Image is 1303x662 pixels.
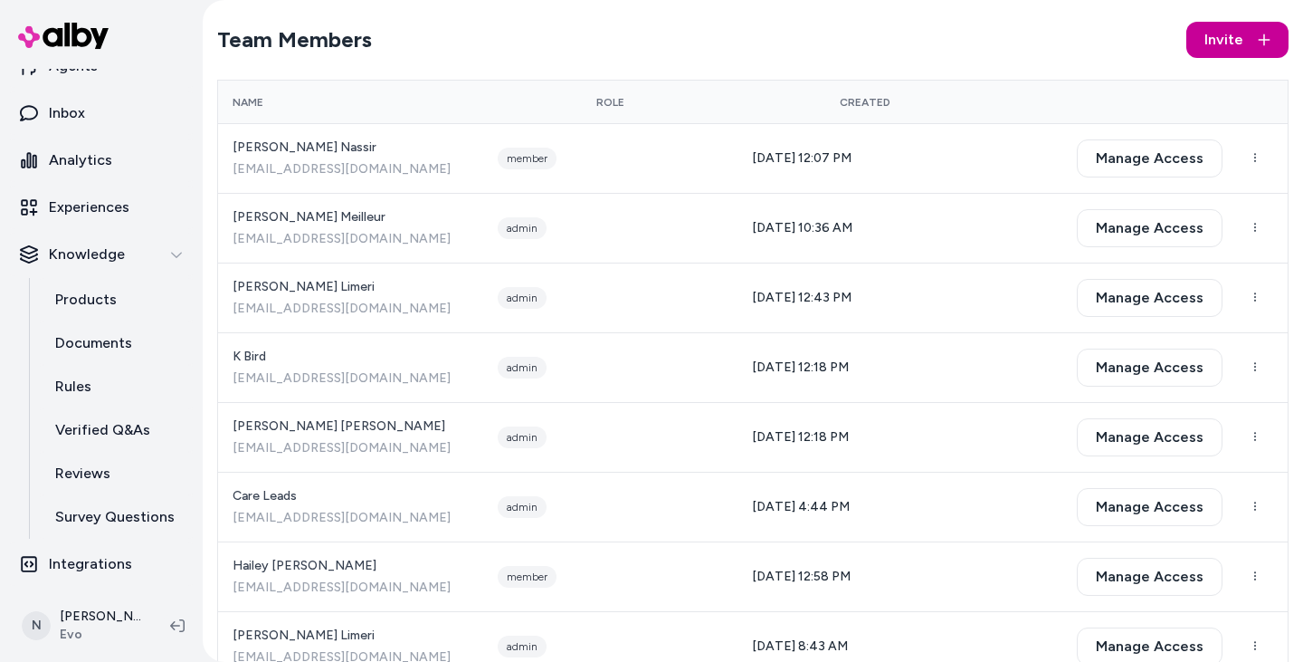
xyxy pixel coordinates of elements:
[752,499,850,514] span: [DATE] 4:44 PM
[498,566,556,588] div: member
[37,321,195,365] a: Documents
[55,289,117,311] p: Products
[37,278,195,321] a: Products
[217,25,372,54] h2: Team Members
[752,150,851,166] span: [DATE] 12:07 PM
[55,463,110,485] p: Reviews
[233,348,469,366] span: K Bird
[37,495,195,539] a: Survey Questions
[7,139,195,182] a: Analytics
[233,160,469,178] span: [EMAIL_ADDRESS][DOMAIN_NAME]
[498,496,547,518] div: admin
[1077,488,1222,526] button: Manage Access
[498,217,547,239] div: admin
[1077,139,1222,177] button: Manage Access
[7,91,195,135] a: Inbox
[49,102,85,124] p: Inbox
[233,557,469,575] span: Hailey [PERSON_NAME]
[55,506,175,528] p: Survey Questions
[233,487,469,505] span: Care Leads
[1077,418,1222,456] button: Manage Access
[233,300,469,318] span: [EMAIL_ADDRESS][DOMAIN_NAME]
[49,553,132,575] p: Integrations
[60,626,141,644] span: Evo
[1077,209,1222,247] button: Manage Access
[752,95,977,110] div: Created
[752,360,849,375] span: [DATE] 12:18 PM
[37,365,195,408] a: Rules
[18,23,109,49] img: alby Logo
[233,95,469,110] div: Name
[1077,279,1222,317] button: Manage Access
[233,230,469,248] span: [EMAIL_ADDRESS][DOMAIN_NAME]
[1077,349,1222,387] button: Manage Access
[7,542,195,586] a: Integrations
[37,452,195,495] a: Reviews
[233,369,469,388] span: [EMAIL_ADDRESS][DOMAIN_NAME]
[233,579,469,597] span: [EMAIL_ADDRESS][DOMAIN_NAME]
[498,95,723,110] div: Role
[49,197,129,218] p: Experiences
[55,376,91,398] p: Rules
[49,244,125,265] p: Knowledge
[233,627,469,645] span: [PERSON_NAME] Limeri
[233,139,469,157] span: [PERSON_NAME] Nassir
[7,233,195,276] button: Knowledge
[22,611,51,640] span: N
[233,509,469,527] span: [EMAIL_ADDRESS][DOMAIN_NAME]
[752,638,848,654] span: [DATE] 8:43 AM
[498,427,547,448] div: admin
[752,429,849,445] span: [DATE] 12:18 PM
[752,569,851,584] span: [DATE] 12:58 PM
[498,636,547,657] div: admin
[233,278,469,296] span: [PERSON_NAME] Limeri
[233,439,469,457] span: [EMAIL_ADDRESS][DOMAIN_NAME]
[60,608,141,626] p: [PERSON_NAME]
[498,287,547,309] div: admin
[55,419,150,441] p: Verified Q&As
[1186,22,1289,58] button: Invite
[752,290,851,305] span: [DATE] 12:43 PM
[1204,29,1243,51] span: Invite
[49,149,112,171] p: Analytics
[498,148,556,169] div: member
[233,417,469,436] span: [PERSON_NAME] [PERSON_NAME]
[498,357,547,379] div: admin
[7,186,195,229] a: Experiences
[11,597,156,655] button: N[PERSON_NAME]Evo
[233,208,469,226] span: [PERSON_NAME] Meilleur
[55,332,132,354] p: Documents
[37,408,195,452] a: Verified Q&As
[1077,558,1222,596] button: Manage Access
[752,220,852,235] span: [DATE] 10:36 AM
